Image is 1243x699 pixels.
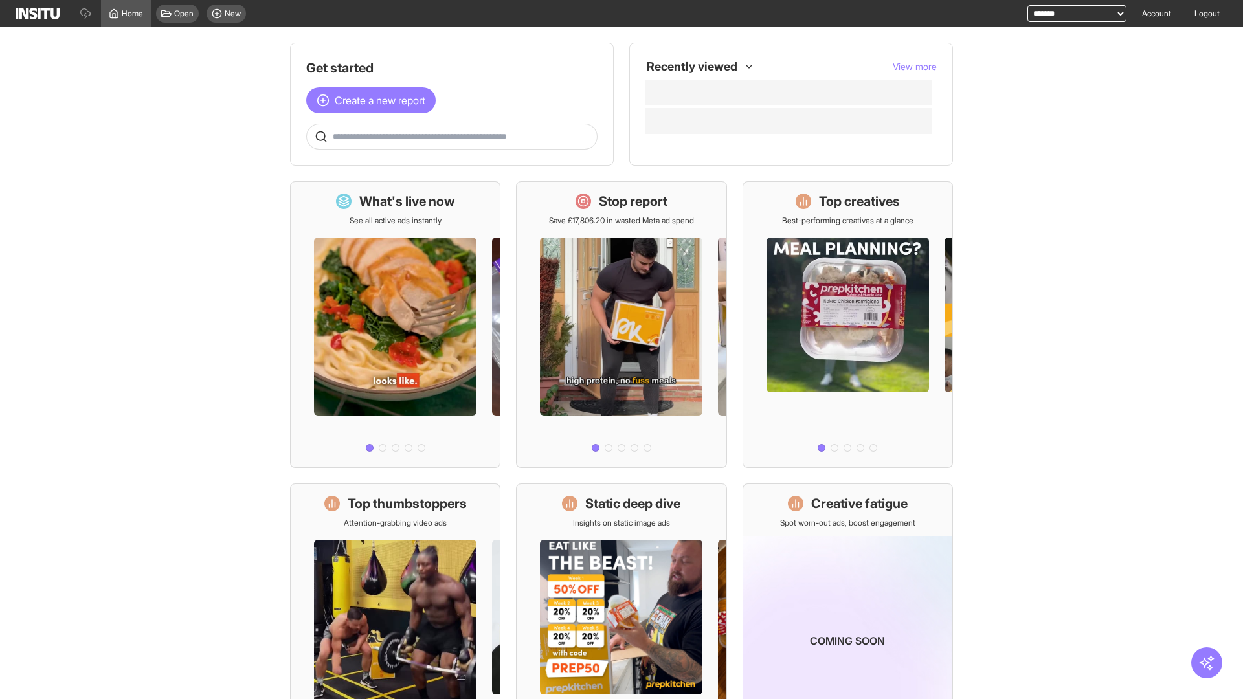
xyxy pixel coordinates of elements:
h1: What's live now [359,192,455,210]
h1: Top creatives [819,192,900,210]
p: Attention-grabbing video ads [344,518,447,528]
span: New [225,8,241,19]
p: Save £17,806.20 in wasted Meta ad spend [549,216,694,226]
a: Stop reportSave £17,806.20 in wasted Meta ad spend [516,181,726,468]
p: Best-performing creatives at a glance [782,216,913,226]
span: Create a new report [335,93,425,108]
h1: Static deep dive [585,494,680,513]
a: Top creativesBest-performing creatives at a glance [743,181,953,468]
h1: Stop report [599,192,667,210]
h1: Top thumbstoppers [348,494,467,513]
span: View more [893,61,937,72]
p: Insights on static image ads [573,518,670,528]
p: See all active ads instantly [350,216,442,226]
h1: Get started [306,59,598,77]
span: Open [174,8,194,19]
span: Home [122,8,143,19]
button: Create a new report [306,87,436,113]
button: View more [893,60,937,73]
a: What's live nowSee all active ads instantly [290,181,500,468]
img: Logo [16,8,60,19]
